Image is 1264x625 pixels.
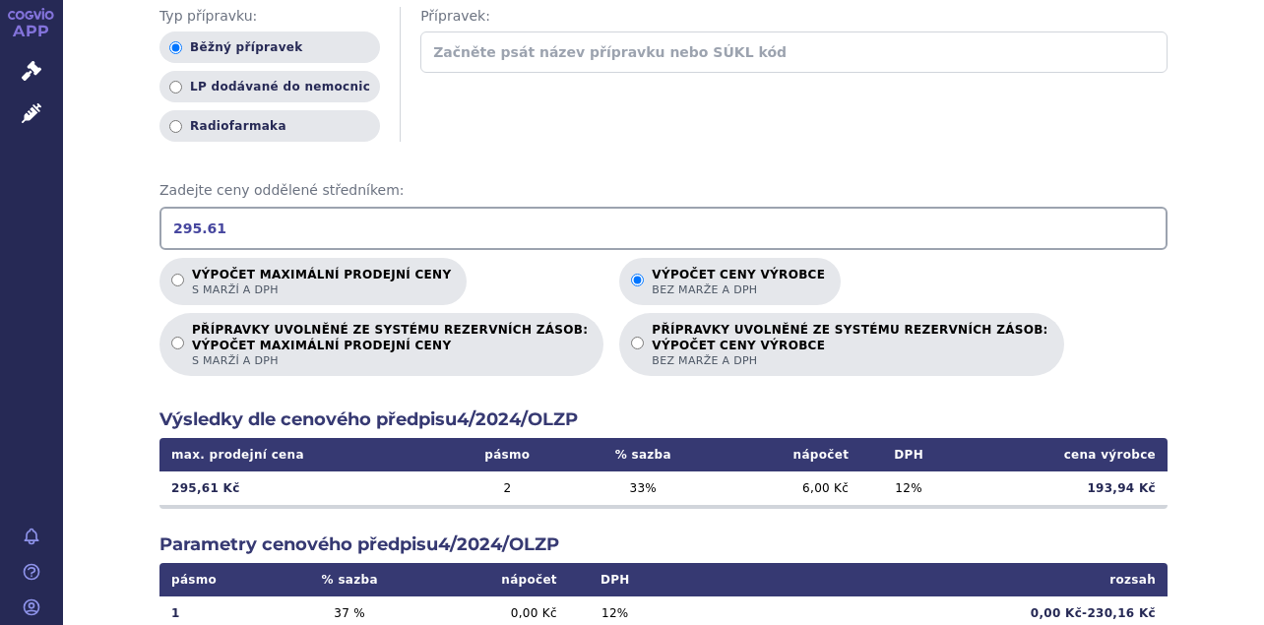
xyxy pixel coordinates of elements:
[171,274,184,286] input: Výpočet maximální prodejní cenys marží a DPH
[662,563,1168,596] th: rozsah
[860,438,957,471] th: DPH
[631,274,644,286] input: Výpočet ceny výrobcebez marže a DPH
[957,438,1168,471] th: cena výrobce
[420,7,1168,27] span: Přípravek:
[569,563,662,596] th: DPH
[159,7,380,27] span: Typ přípravku:
[159,110,380,142] label: Radiofarmaka
[159,532,1168,557] h2: Parametry cenového předpisu 4/2024/OLZP
[159,207,1168,250] input: Zadejte ceny oddělené středníkem
[192,323,588,368] p: PŘÍPRAVKY UVOLNĚNÉ ZE SYSTÉMU REZERVNÍCH ZÁSOB:
[159,71,380,102] label: LP dodávané do nemocnic
[445,438,571,471] th: pásmo
[860,471,957,505] td: 12 %
[652,268,825,297] p: Výpočet ceny výrobce
[159,31,380,63] label: Běžný přípravek
[280,563,419,596] th: % sazba
[957,471,1168,505] td: 193,94 Kč
[716,471,860,505] td: 6,00 Kč
[652,353,1047,368] span: bez marže a DPH
[652,338,1047,353] strong: VÝPOČET CENY VÝROBCE
[171,337,184,349] input: PŘÍPRAVKY UVOLNĚNÉ ZE SYSTÉMU REZERVNÍCH ZÁSOB:VÝPOČET MAXIMÁLNÍ PRODEJNÍ CENYs marží a DPH
[445,471,571,505] td: 2
[192,268,451,297] p: Výpočet maximální prodejní ceny
[159,407,1168,432] h2: Výsledky dle cenového předpisu 4/2024/OLZP
[159,471,445,505] td: 295,61 Kč
[159,563,280,596] th: pásmo
[570,471,716,505] td: 33 %
[192,338,588,353] strong: VÝPOČET MAXIMÁLNÍ PRODEJNÍ CENY
[652,323,1047,368] p: PŘÍPRAVKY UVOLNĚNÉ ZE SYSTÉMU REZERVNÍCH ZÁSOB:
[169,120,182,133] input: Radiofarmaka
[159,438,445,471] th: max. prodejní cena
[419,563,569,596] th: nápočet
[169,81,182,94] input: LP dodávané do nemocnic
[192,282,451,297] span: s marží a DPH
[192,353,588,368] span: s marží a DPH
[159,181,1168,201] span: Zadejte ceny oddělené středníkem:
[420,31,1168,73] input: Začněte psát název přípravku nebo SÚKL kód
[570,438,716,471] th: % sazba
[652,282,825,297] span: bez marže a DPH
[716,438,860,471] th: nápočet
[631,337,644,349] input: PŘÍPRAVKY UVOLNĚNÉ ZE SYSTÉMU REZERVNÍCH ZÁSOB:VÝPOČET CENY VÝROBCEbez marže a DPH
[169,41,182,54] input: Běžný přípravek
